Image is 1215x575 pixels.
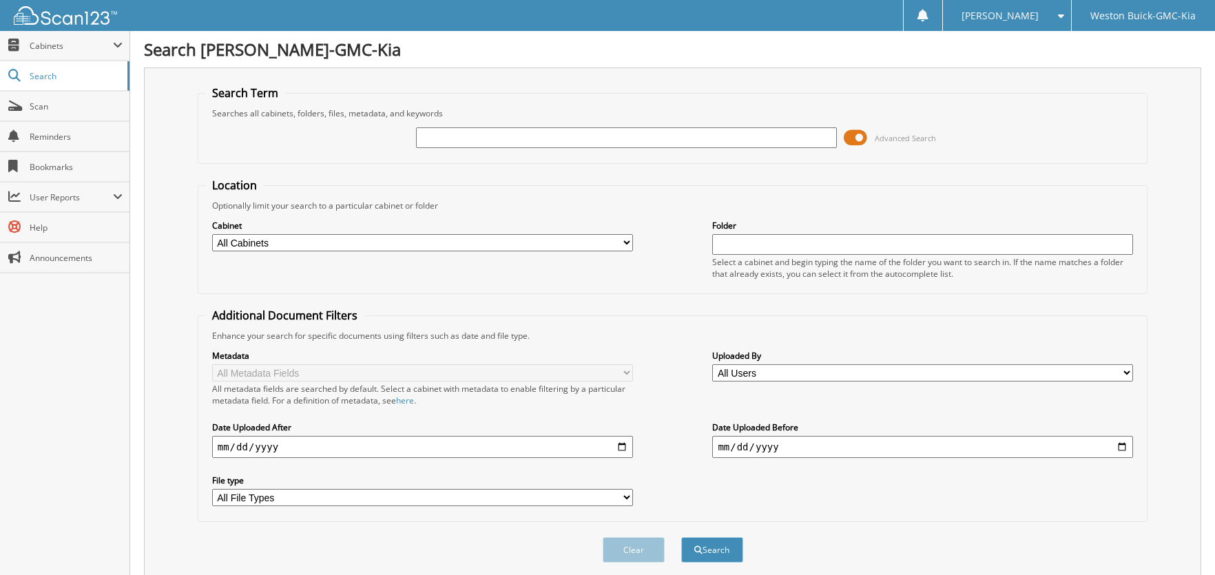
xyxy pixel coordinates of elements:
span: Announcements [30,252,123,264]
legend: Location [205,178,264,193]
span: Scan [30,101,123,112]
label: Metadata [212,350,633,362]
span: Reminders [30,131,123,143]
legend: Search Term [205,85,285,101]
span: User Reports [30,191,113,203]
input: end [712,436,1133,458]
h1: Search [PERSON_NAME]-GMC-Kia [144,38,1201,61]
button: Clear [603,537,665,563]
span: Cabinets [30,40,113,52]
div: Enhance your search for specific documents using filters such as date and file type. [205,330,1141,342]
div: Optionally limit your search to a particular cabinet or folder [205,200,1141,211]
label: Date Uploaded Before [712,421,1133,433]
label: Uploaded By [712,350,1133,362]
span: Search [30,70,121,82]
div: Searches all cabinets, folders, files, metadata, and keywords [205,107,1141,119]
legend: Additional Document Filters [205,308,364,323]
span: [PERSON_NAME] [962,12,1039,20]
label: File type [212,474,633,486]
button: Search [681,537,743,563]
a: here [396,395,414,406]
span: Bookmarks [30,161,123,173]
span: Weston Buick-GMC-Kia [1090,12,1196,20]
div: All metadata fields are searched by default. Select a cabinet with metadata to enable filtering b... [212,383,633,406]
span: Help [30,222,123,233]
div: Select a cabinet and begin typing the name of the folder you want to search in. If the name match... [712,256,1133,280]
input: start [212,436,633,458]
label: Cabinet [212,220,633,231]
span: Advanced Search [875,133,936,143]
label: Date Uploaded After [212,421,633,433]
label: Folder [712,220,1133,231]
img: scan123-logo-white.svg [14,6,117,25]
